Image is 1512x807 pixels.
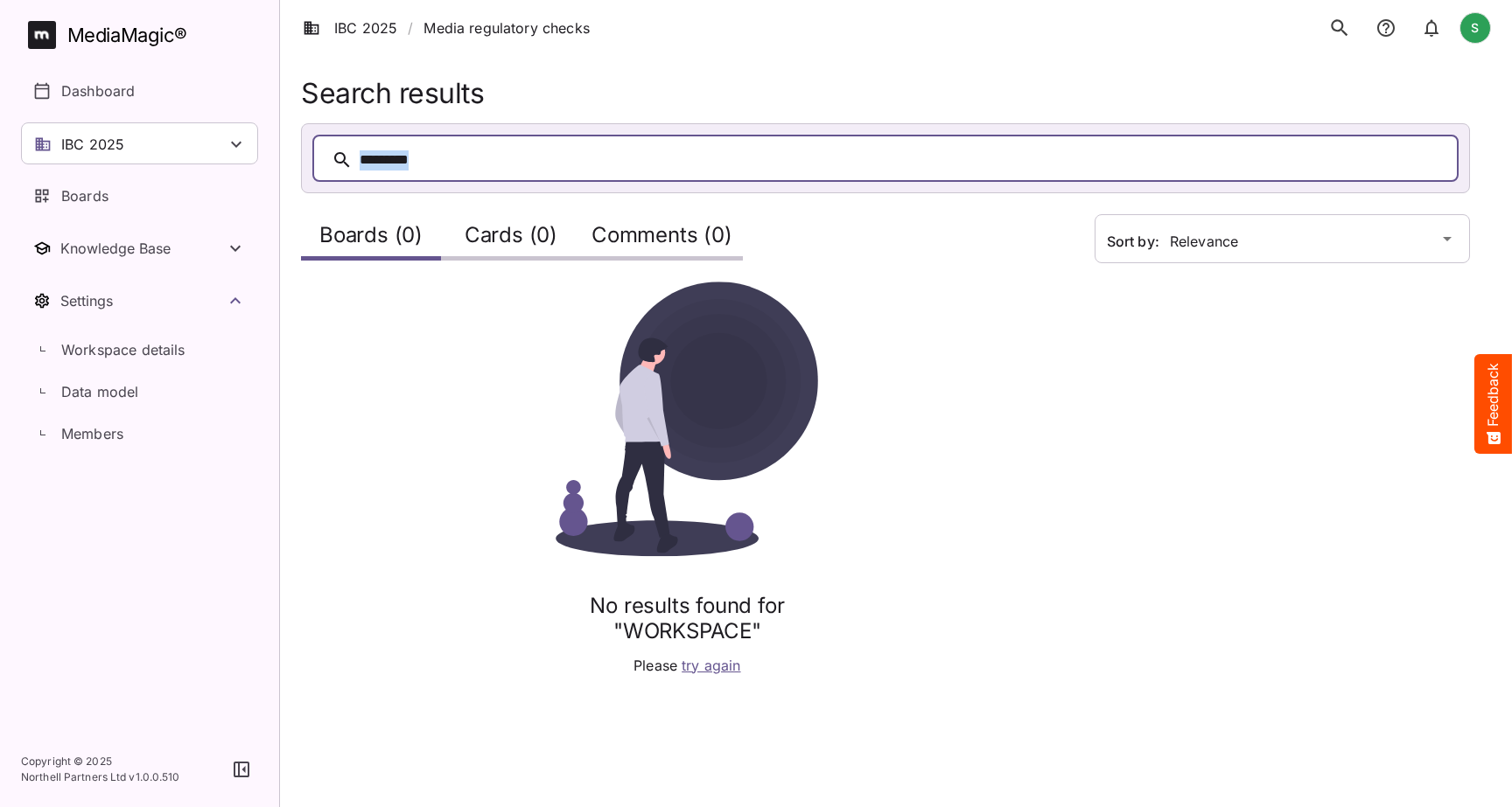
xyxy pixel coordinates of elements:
div: S [1459,12,1491,44]
a: Data model [21,371,258,413]
button: Toggle Settings [21,280,258,322]
nav: Knowledge Base [21,227,258,269]
span: / [408,17,413,38]
a: Boards [21,175,258,217]
p: Sort by: [1107,233,1170,250]
div: Settings [60,292,225,310]
span: try again [682,657,740,674]
div: Relevance [1095,214,1437,263]
p: Please [633,655,740,676]
nav: Settings [21,280,258,455]
p: Workspace details [61,339,185,360]
h1: Search results [301,77,1470,109]
h2: Cards (0) [465,223,557,255]
img: no_results.svg [525,282,849,557]
a: Dashboard [21,70,258,112]
p: Copyright © 2025 [21,754,180,769]
div: Knowledge Base [60,240,225,257]
a: Members [21,413,258,455]
div: MediaMagic ® [67,21,187,50]
a: MediaMagic® [28,21,258,49]
p: Dashboard [61,80,135,101]
a: IBC 2025 [303,17,397,38]
p: IBC 2025 [61,134,124,155]
p: Northell Partners Ltd v 1.0.0.510 [21,769,180,785]
p: Data model [61,381,139,402]
button: search [1321,10,1358,46]
p: Members [61,423,123,444]
button: Toggle Knowledge Base [21,227,258,269]
button: notifications [1414,10,1449,46]
button: Feedback [1474,354,1512,454]
button: notifications [1368,10,1403,46]
h2: Boards (0) [319,223,423,255]
h2: Comments (0) [591,223,732,255]
a: Workspace details [21,329,258,371]
h2: No results found for "WORKSPACE" [525,594,849,644]
p: Boards [61,185,108,206]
